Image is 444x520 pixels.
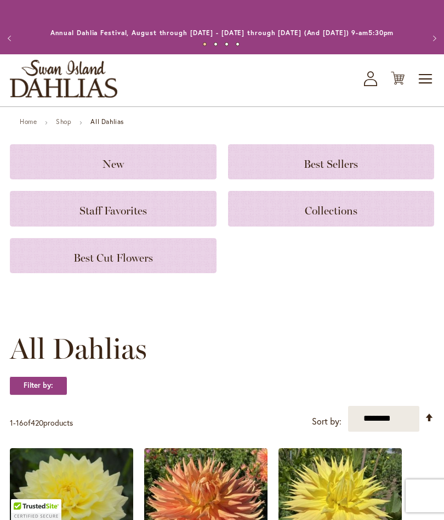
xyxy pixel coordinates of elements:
p: - of products [10,414,73,432]
a: Staff Favorites [10,191,217,226]
span: Staff Favorites [79,204,147,217]
button: 1 of 4 [203,42,207,46]
button: 4 of 4 [236,42,240,46]
a: Shop [56,117,71,126]
iframe: Launch Accessibility Center [8,481,39,512]
button: Next [422,27,444,49]
button: 3 of 4 [225,42,229,46]
strong: Filter by: [10,376,67,395]
span: 1 [10,417,13,428]
span: New [103,157,124,171]
span: All Dahlias [10,332,147,365]
a: Collections [228,191,435,226]
button: 2 of 4 [214,42,218,46]
a: Best Cut Flowers [10,238,217,273]
a: Home [20,117,37,126]
span: 420 [31,417,43,428]
label: Sort by: [312,411,341,432]
span: Collections [305,204,357,217]
a: store logo [10,60,117,98]
span: 16 [16,417,24,428]
span: Best Sellers [304,157,358,171]
a: New [10,144,217,179]
strong: All Dahlias [90,117,124,126]
a: Annual Dahlia Festival, August through [DATE] - [DATE] through [DATE] (And [DATE]) 9-am5:30pm [50,29,394,37]
span: Best Cut Flowers [73,251,153,264]
a: Best Sellers [228,144,435,179]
